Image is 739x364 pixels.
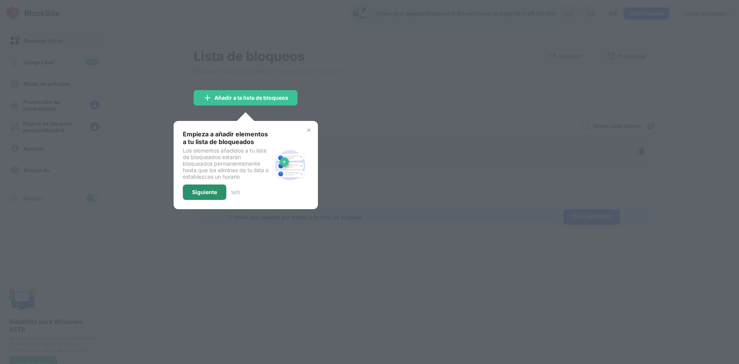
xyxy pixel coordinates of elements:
img: block-site.svg [272,147,309,184]
div: Siguiente [192,189,217,195]
img: x-button.svg [306,127,312,133]
div: 1 of 3 [231,190,240,195]
div: Empieza a añadir elementos a tu lista de bloqueados [183,130,272,146]
div: Los elementos añadidos a tu lista de bloqueados estarán bloqueados permanentemente hasta que los ... [183,147,272,180]
div: Añadir a la lista de bloqueos [214,95,288,101]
